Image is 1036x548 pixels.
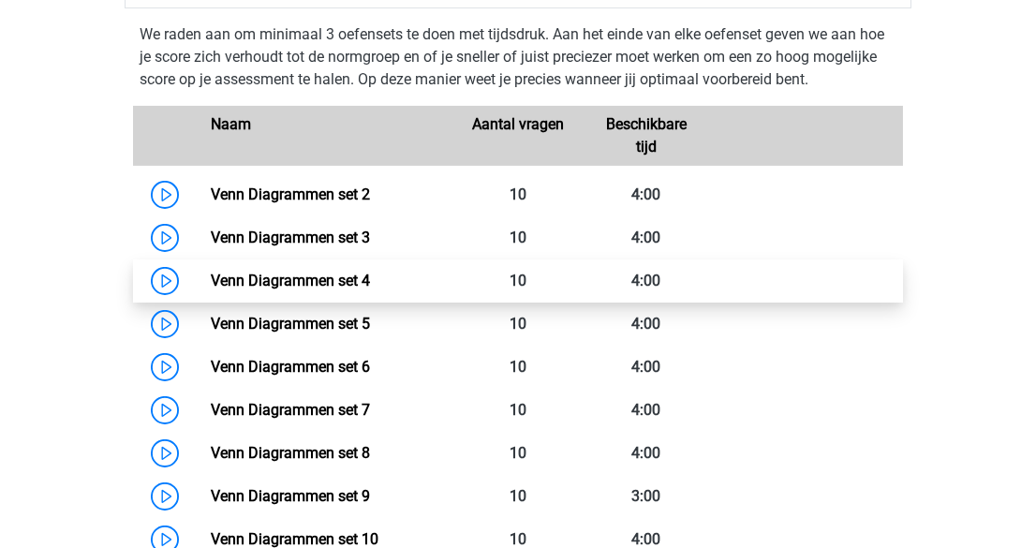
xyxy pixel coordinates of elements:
[211,229,370,246] a: Venn Diagrammen set 3
[211,401,370,419] a: Venn Diagrammen set 7
[211,358,370,376] a: Venn Diagrammen set 6
[211,272,370,289] a: Venn Diagrammen set 4
[140,23,896,91] p: We raden aan om minimaal 3 oefensets te doen met tijdsdruk. Aan het einde van elke oefenset geven...
[197,113,453,158] div: Naam
[211,530,378,548] a: Venn Diagrammen set 10
[211,487,370,505] a: Venn Diagrammen set 9
[211,444,370,462] a: Venn Diagrammen set 8
[211,185,370,203] a: Venn Diagrammen set 2
[453,113,582,158] div: Aantal vragen
[582,113,710,158] div: Beschikbare tijd
[211,315,370,333] a: Venn Diagrammen set 5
